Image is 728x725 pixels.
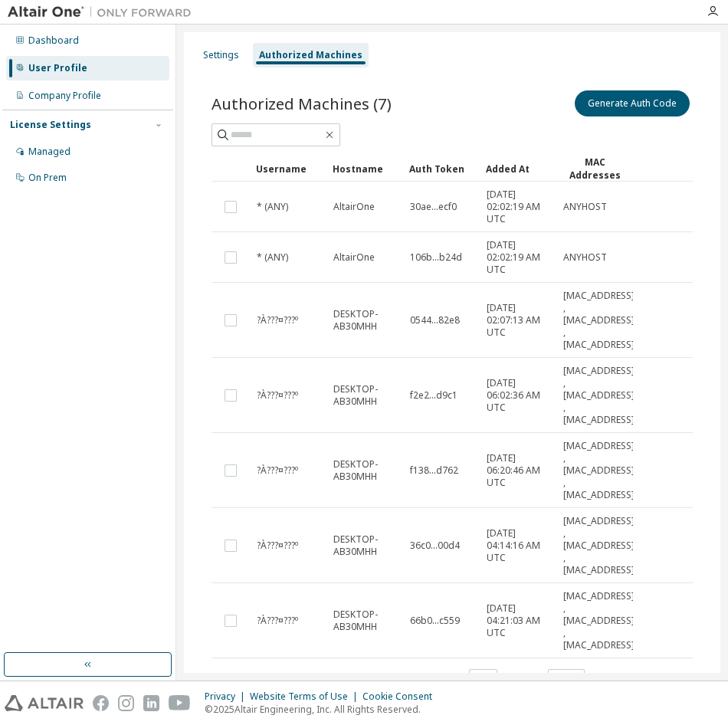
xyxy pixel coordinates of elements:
[487,602,549,639] span: [DATE] 04:21:03 AM UTC
[333,609,396,633] span: DESKTOP-AB30MHH
[410,540,460,552] span: 36c0...00d4
[203,49,239,61] div: Settings
[396,669,497,689] span: Items per page
[333,533,396,558] span: DESKTOP-AB30MHH
[28,146,71,158] div: Managed
[487,377,549,414] span: [DATE] 06:02:36 AM UTC
[93,695,109,711] img: facebook.svg
[10,119,91,131] div: License Settings
[28,34,79,47] div: Dashboard
[409,156,474,181] div: Auth Token
[486,156,550,181] div: Added At
[333,458,396,483] span: DESKTOP-AB30MHH
[563,201,607,213] span: ANYHOST
[563,440,635,501] span: [MAC_ADDRESS] , [MAC_ADDRESS] , [MAC_ADDRESS]
[257,464,298,477] span: ?À???¤???º
[487,189,549,225] span: [DATE] 02:02:19 AM UTC
[257,201,288,213] span: * (ANY)
[28,172,67,184] div: On Prem
[575,90,690,116] button: Generate Auth Code
[333,383,396,408] span: DESKTOP-AB30MHH
[256,156,320,181] div: Username
[562,156,627,182] div: MAC Addresses
[410,251,462,264] span: 106b...b24d
[28,90,101,102] div: Company Profile
[257,615,298,627] span: ?À???¤???º
[410,201,457,213] span: 30ae...ecf0
[259,49,362,61] div: Authorized Machines
[28,62,87,74] div: User Profile
[257,314,298,326] span: ?À???¤???º
[563,251,607,264] span: ANYHOST
[212,93,392,114] span: Authorized Machines (7)
[333,156,397,181] div: Hostname
[143,695,159,711] img: linkedin.svg
[563,290,635,351] span: [MAC_ADDRESS] , [MAC_ADDRESS] , [MAC_ADDRESS]
[169,695,191,711] img: youtube.svg
[563,590,635,651] span: [MAC_ADDRESS] , [MAC_ADDRESS] , [MAC_ADDRESS]
[250,691,362,703] div: Website Terms of Use
[8,5,199,20] img: Altair One
[487,452,549,489] span: [DATE] 06:20:46 AM UTC
[333,308,396,333] span: DESKTOP-AB30MHH
[362,691,441,703] div: Cookie Consent
[333,201,375,213] span: AltairOne
[205,691,250,703] div: Privacy
[118,695,134,711] img: instagram.svg
[205,703,441,716] p: © 2025 Altair Engineering, Inc. All Rights Reserved.
[410,615,460,627] span: 66b0...c559
[487,302,549,339] span: [DATE] 02:07:13 AM UTC
[257,389,298,402] span: ?À???¤???º
[511,669,585,689] span: Page n.
[487,239,549,276] span: [DATE] 02:02:19 AM UTC
[257,251,288,264] span: * (ANY)
[410,389,457,402] span: f2e2...d9c1
[473,673,494,685] button: 10
[218,672,349,685] span: Showing entries 1 through 7 of 7
[257,540,298,552] span: ?À???¤???º
[333,251,375,264] span: AltairOne
[410,464,458,477] span: f138...d762
[563,515,635,576] span: [MAC_ADDRESS] , [MAC_ADDRESS] , [MAC_ADDRESS]
[5,695,84,711] img: altair_logo.svg
[563,365,635,426] span: [MAC_ADDRESS] , [MAC_ADDRESS] , [MAC_ADDRESS]
[410,314,460,326] span: 0544...82e8
[487,527,549,564] span: [DATE] 04:14:16 AM UTC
